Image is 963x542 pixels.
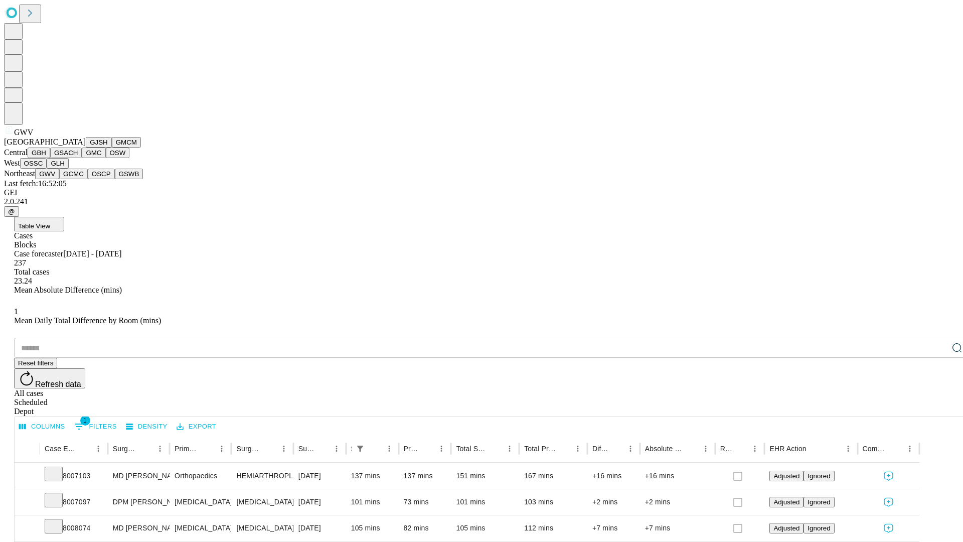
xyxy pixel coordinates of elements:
[113,463,165,489] div: MD [PERSON_NAME] [PERSON_NAME] Md
[91,442,105,456] button: Menu
[804,497,834,507] button: Ignored
[404,515,446,541] div: 82 mins
[28,148,50,158] button: GBH
[645,445,684,453] div: Absolute Difference
[353,442,367,456] button: Show filters
[82,148,105,158] button: GMC
[236,463,288,489] div: HEMIARTHROPLASTY HIP
[298,445,314,453] div: Surgery Date
[773,472,799,480] span: Adjusted
[353,442,367,456] div: 1 active filter
[748,442,762,456] button: Menu
[420,442,434,456] button: Sort
[592,445,608,453] div: Difference
[72,419,119,435] button: Show filters
[456,463,514,489] div: 151 mins
[404,489,446,515] div: 73 mins
[175,515,226,541] div: [MEDICAL_DATA]
[20,520,35,537] button: Expand
[4,197,959,206] div: 2.0.241
[769,445,806,453] div: EHR Action
[734,442,748,456] button: Sort
[351,489,394,515] div: 101 mins
[592,515,635,541] div: +7 mins
[645,463,710,489] div: +16 mins
[623,442,637,456] button: Menu
[557,442,571,456] button: Sort
[645,515,710,541] div: +7 mins
[45,489,103,515] div: 8007097
[45,445,76,453] div: Case Epic Id
[699,442,713,456] button: Menu
[456,489,514,515] div: 101 mins
[489,442,503,456] button: Sort
[18,359,53,367] span: Reset filters
[4,159,20,167] span: West
[773,498,799,506] span: Adjusted
[14,316,161,325] span: Mean Daily Total Difference by Room (mins)
[808,442,822,456] button: Sort
[903,442,917,456] button: Menu
[351,445,352,453] div: Scheduled In Room Duration
[115,169,143,179] button: GSWB
[14,286,122,294] span: Mean Absolute Difference (mins)
[14,277,32,285] span: 23.24
[351,515,394,541] div: 105 mins
[47,158,68,169] button: GLH
[20,158,47,169] button: OSSC
[77,442,91,456] button: Sort
[113,515,165,541] div: MD [PERSON_NAME] Iii [PERSON_NAME]
[175,463,226,489] div: Orthopaedics
[263,442,277,456] button: Sort
[298,463,341,489] div: [DATE]
[434,442,448,456] button: Menu
[368,442,382,456] button: Sort
[841,442,855,456] button: Menu
[456,515,514,541] div: 105 mins
[4,138,86,146] span: [GEOGRAPHIC_DATA]
[86,137,112,148] button: GJSH
[201,442,215,456] button: Sort
[804,523,834,533] button: Ignored
[4,179,67,188] span: Last fetch: 16:52:05
[14,368,85,388] button: Refresh data
[769,497,804,507] button: Adjusted
[112,137,141,148] button: GMCM
[123,419,170,435] button: Density
[773,524,799,532] span: Adjusted
[20,468,35,485] button: Expand
[645,489,710,515] div: +2 mins
[175,489,226,515] div: [MEDICAL_DATA]
[17,419,68,435] button: Select columns
[174,419,219,435] button: Export
[4,206,19,217] button: @
[14,249,63,258] span: Case forecaster
[592,489,635,515] div: +2 mins
[59,169,88,179] button: GCMC
[63,249,121,258] span: [DATE] - [DATE]
[298,515,341,541] div: [DATE]
[277,442,291,456] button: Menu
[175,445,200,453] div: Primary Service
[50,148,82,158] button: GSACH
[35,380,81,388] span: Refresh data
[315,442,330,456] button: Sort
[14,307,18,316] span: 1
[20,494,35,511] button: Expand
[236,489,288,515] div: [MEDICAL_DATA] MULTIPLE AREA FOOT
[139,442,153,456] button: Sort
[18,222,50,230] span: Table View
[808,472,830,480] span: Ignored
[4,148,28,157] span: Central
[113,445,138,453] div: Surgeon Name
[14,258,26,267] span: 237
[456,445,488,453] div: Total Scheduled Duration
[113,489,165,515] div: DPM [PERSON_NAME] G Dpm
[45,463,103,489] div: 8007103
[524,489,582,515] div: 103 mins
[863,445,888,453] div: Comments
[524,515,582,541] div: 112 mins
[106,148,130,158] button: OSW
[14,358,57,368] button: Reset filters
[4,169,35,178] span: Northeast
